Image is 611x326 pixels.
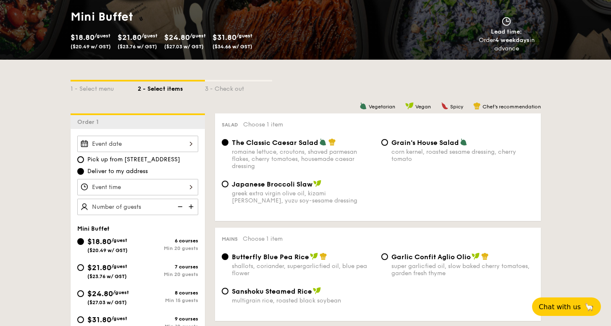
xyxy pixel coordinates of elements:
[319,138,327,146] img: icon-vegetarian.fe4039eb.svg
[77,264,84,271] input: $21.80/guest($23.76 w/ GST)7 coursesMin 20 guests
[212,33,236,42] span: $31.80
[222,139,228,146] input: The Classic Caesar Saladromaine lettuce, croutons, shaved parmesan flakes, cherry tomatoes, house...
[111,263,127,269] span: /guest
[232,253,309,261] span: Butterfly Blue Pea Rice
[313,287,321,294] img: icon-vegan.f8ff3823.svg
[584,302,594,312] span: 🦙
[236,33,252,39] span: /guest
[77,225,110,232] span: Mini Buffet
[381,253,388,260] input: Garlic Confit Aglio Oliosuper garlicfied oil, slow baked cherry tomatoes, garden fresh thyme
[481,252,489,260] img: icon-chef-hat.a58ddaea.svg
[77,136,198,152] input: Event date
[138,81,205,93] div: 2 - Select items
[539,303,581,311] span: Chat with us
[232,148,375,170] div: romaine lettuce, croutons, shaved parmesan flakes, cherry tomatoes, housemade caesar dressing
[77,179,198,195] input: Event time
[232,287,312,295] span: Sanshoku Steamed Rice
[441,102,448,110] img: icon-spicy.37a8142b.svg
[111,237,127,243] span: /guest
[142,33,157,39] span: /guest
[232,180,312,188] span: Japanese Broccoli Slaw
[138,245,198,251] div: Min 20 guests
[469,36,544,53] div: Order in advance
[222,236,238,242] span: Mains
[391,148,534,163] div: corn kernel, roasted sesame dressing, cherry tomato
[212,44,252,50] span: ($34.66 w/ GST)
[87,155,180,164] span: Pick up from [STREET_ADDRESS]
[164,33,190,42] span: $24.80
[473,102,481,110] img: icon-chef-hat.a58ddaea.svg
[77,199,198,215] input: Number of guests
[222,288,228,294] input: Sanshoku Steamed Ricemultigrain rice, roasted black soybean
[77,238,84,245] input: $18.80/guest($20.49 w/ GST)6 coursesMin 20 guests
[222,181,228,187] input: Japanese Broccoli Slawgreek extra virgin olive oil, kizami [PERSON_NAME], yuzu soy-sesame dressing
[310,252,318,260] img: icon-vegan.f8ff3823.svg
[87,263,111,272] span: $21.80
[94,33,110,39] span: /guest
[243,121,283,128] span: Choose 1 item
[77,316,84,323] input: $31.80/guest($34.66 w/ GST)9 coursesMin 10 guests
[491,28,522,35] span: Lead time:
[222,122,238,128] span: Salad
[138,297,198,303] div: Min 15 guests
[232,263,375,277] div: shallots, coriander, supergarlicfied oil, blue pea flower
[87,300,127,305] span: ($27.03 w/ GST)
[87,315,111,324] span: $31.80
[138,271,198,277] div: Min 20 guests
[483,104,541,110] span: Chef's recommendation
[320,252,327,260] img: icon-chef-hat.a58ddaea.svg
[205,81,272,93] div: 3 - Check out
[232,190,375,204] div: greek extra virgin olive oil, kizami [PERSON_NAME], yuzu soy-sesame dressing
[173,199,186,215] img: icon-reduce.1d2dbef1.svg
[71,9,302,24] h1: Mini Buffet
[450,104,463,110] span: Spicy
[118,44,157,50] span: ($23.76 w/ GST)
[71,81,138,93] div: 1 - Select menu
[87,273,127,279] span: ($23.76 w/ GST)
[495,37,530,44] strong: 4 weekdays
[186,199,198,215] img: icon-add.58712e84.svg
[190,33,206,39] span: /guest
[77,168,84,175] input: Deliver to my address
[138,264,198,270] div: 7 courses
[391,263,534,277] div: super garlicfied oil, slow baked cherry tomatoes, garden fresh thyme
[113,289,129,295] span: /guest
[391,253,471,261] span: Garlic Confit Aglio Olio
[381,139,388,146] input: Grain's House Saladcorn kernel, roasted sesame dressing, cherry tomato
[243,235,283,242] span: Choose 1 item
[415,104,431,110] span: Vegan
[164,44,204,50] span: ($27.03 w/ GST)
[232,297,375,304] div: multigrain rice, roasted black soybean
[313,180,322,187] img: icon-vegan.f8ff3823.svg
[118,33,142,42] span: $21.80
[138,238,198,244] div: 6 courses
[77,290,84,297] input: $24.80/guest($27.03 w/ GST)8 coursesMin 15 guests
[77,156,84,163] input: Pick up from [STREET_ADDRESS]
[138,290,198,296] div: 8 courses
[460,138,467,146] img: icon-vegetarian.fe4039eb.svg
[138,316,198,322] div: 9 courses
[71,33,94,42] span: $18.80
[391,139,459,147] span: Grain's House Salad
[532,297,601,316] button: Chat with us🦙
[87,289,113,298] span: $24.80
[111,315,127,321] span: /guest
[77,118,102,126] span: Order 1
[71,44,111,50] span: ($20.49 w/ GST)
[222,253,228,260] input: Butterfly Blue Pea Riceshallots, coriander, supergarlicfied oil, blue pea flower
[369,104,395,110] span: Vegetarian
[359,102,367,110] img: icon-vegetarian.fe4039eb.svg
[87,237,111,246] span: $18.80
[87,167,148,176] span: Deliver to my address
[328,138,336,146] img: icon-chef-hat.a58ddaea.svg
[232,139,318,147] span: The Classic Caesar Salad
[405,102,414,110] img: icon-vegan.f8ff3823.svg
[472,252,480,260] img: icon-vegan.f8ff3823.svg
[87,247,128,253] span: ($20.49 w/ GST)
[500,17,513,26] img: icon-clock.2db775ea.svg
